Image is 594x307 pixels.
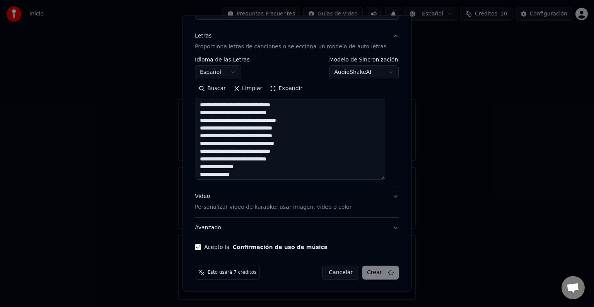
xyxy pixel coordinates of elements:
[195,32,212,40] div: Letras
[233,244,328,250] button: Acepto la
[208,269,256,276] span: Esto usará 7 créditos
[204,244,328,250] label: Acepto la
[195,57,250,62] label: Idioma de las Letras
[195,26,399,57] button: LetrasProporciona letras de canciones o selecciona un modelo de auto letras
[266,82,307,95] button: Expandir
[195,82,230,95] button: Buscar
[195,186,399,217] button: VideoPersonalizar video de karaoke: usar imagen, video o color
[195,57,399,186] div: LetrasProporciona letras de canciones o selecciona un modelo de auto letras
[230,82,266,95] button: Limpiar
[195,43,386,51] p: Proporciona letras de canciones o selecciona un modelo de auto letras
[323,266,360,280] button: Cancelar
[195,203,352,211] p: Personalizar video de karaoke: usar imagen, video o color
[329,57,399,62] label: Modelo de Sincronización
[195,193,352,211] div: Video
[195,218,399,238] button: Avanzado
